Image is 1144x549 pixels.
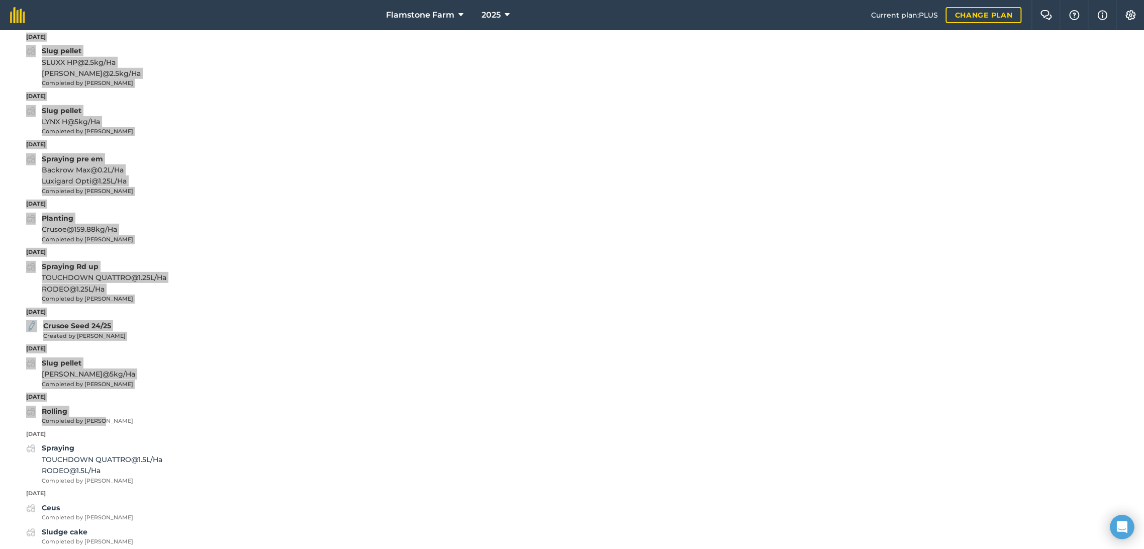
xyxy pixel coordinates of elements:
span: Crusoe @ 159.88 kg / Ha [42,224,133,235]
span: RODEO @ 1.5 L / Ha [42,465,162,476]
p: [DATE] [16,33,1128,42]
span: Completed by [PERSON_NAME] [42,295,166,304]
span: Completed by [PERSON_NAME] [42,513,133,522]
img: svg+xml;base64,PD94bWwgdmVyc2lvbj0iMS4wIiBlbmNvZGluZz0idXRmLTgiPz4KPCEtLSBHZW5lcmF0b3I6IEFkb2JlIE... [26,105,36,117]
span: Completed by [PERSON_NAME] [42,417,133,426]
span: 2025 [482,9,501,21]
strong: Spraying Rd up [42,262,99,271]
img: svg+xml;base64,PD94bWwgdmVyc2lvbj0iMS4wIiBlbmNvZGluZz0idXRmLTgiPz4KPCEtLSBHZW5lcmF0b3I6IEFkb2JlIE... [26,406,36,418]
span: TOUCHDOWN QUATTRO @ 1.5 L / Ha [42,454,162,465]
img: svg+xml;base64,PD94bWwgdmVyc2lvbj0iMS4wIiBlbmNvZGluZz0idXRmLTgiPz4KPCEtLSBHZW5lcmF0b3I6IEFkb2JlIE... [26,213,36,225]
a: Spraying pre emBackrow Max@0.2L/HaLuxigard Opti@1.25L/HaCompleted by [PERSON_NAME] [26,153,133,196]
strong: Slug pellet [42,46,81,55]
a: Slug pellet[PERSON_NAME]@5kg/HaCompleted by [PERSON_NAME] [26,357,135,389]
span: TOUCHDOWN QUATTRO @ 1.25 L / Ha [42,272,166,283]
a: Crusoe Seed 24/25Created by [PERSON_NAME] [26,320,126,340]
span: [PERSON_NAME] @ 2.5 kg / Ha [42,68,141,79]
img: svg+xml;base64,PD94bWwgdmVyc2lvbj0iMS4wIiBlbmNvZGluZz0idXRmLTgiPz4KPCEtLSBHZW5lcmF0b3I6IEFkb2JlIE... [26,442,36,454]
img: svg+xml;base64,PD94bWwgdmVyc2lvbj0iMS4wIiBlbmNvZGluZz0idXRmLTgiPz4KPCEtLSBHZW5lcmF0b3I6IEFkb2JlIE... [26,153,36,165]
img: Two speech bubbles overlapping with the left bubble in the forefront [1040,10,1052,20]
strong: Sludge cake [42,527,87,536]
strong: Rolling [42,407,67,416]
a: Slug pelletSLUXX HP@2.5kg/Ha[PERSON_NAME]@2.5kg/HaCompleted by [PERSON_NAME] [26,45,141,88]
span: Completed by [PERSON_NAME] [42,79,141,88]
img: svg+xml;base64,PD94bWwgdmVyc2lvbj0iMS4wIiBlbmNvZGluZz0idXRmLTgiPz4KPCEtLSBHZW5lcmF0b3I6IEFkb2JlIE... [26,526,36,538]
a: Slug pelletLYNX H@5kg/HaCompleted by [PERSON_NAME] [26,105,133,136]
p: [DATE] [16,489,1128,498]
strong: Slug pellet [42,106,81,115]
a: CeusCompleted by [PERSON_NAME] [26,502,133,522]
span: Completed by [PERSON_NAME] [42,187,133,196]
span: Flamstone Farm [386,9,454,21]
p: [DATE] [16,308,1128,317]
img: svg+xml;base64,PHN2ZyB4bWxucz0iaHR0cDovL3d3dy53My5vcmcvMjAwMC9zdmciIHdpZHRoPSIxNyIgaGVpZ2h0PSIxNy... [1097,9,1107,21]
strong: Planting [42,214,73,223]
p: [DATE] [16,393,1128,402]
span: [PERSON_NAME] @ 5 kg / Ha [42,369,135,380]
span: Current plan : PLUS [871,10,937,21]
strong: Spraying pre em [42,154,103,163]
p: [DATE] [16,344,1128,353]
img: svg+xml;base64,PD94bWwgdmVyc2lvbj0iMS4wIiBlbmNvZGluZz0idXRmLTgiPz4KPCEtLSBHZW5lcmF0b3I6IEFkb2JlIE... [26,261,36,273]
strong: Ceus [42,503,60,512]
img: svg+xml;base64,PD94bWwgdmVyc2lvbj0iMS4wIiBlbmNvZGluZz0idXRmLTgiPz4KPCEtLSBHZW5lcmF0b3I6IEFkb2JlIE... [26,502,36,514]
span: Created by [PERSON_NAME] [43,332,126,341]
span: Completed by [PERSON_NAME] [42,127,133,136]
strong: Spraying [42,443,74,452]
a: Change plan [945,7,1021,23]
span: SLUXX HP @ 2.5 kg / Ha [42,57,141,68]
span: Completed by [PERSON_NAME] [42,477,162,486]
a: RollingCompleted by [PERSON_NAME] [26,406,133,426]
p: [DATE] [16,92,1128,101]
p: [DATE] [16,200,1128,209]
img: svg+xml;base64,PD94bWwgdmVyc2lvbj0iMS4wIiBlbmNvZGluZz0idXRmLTgiPz4KPCEtLSBHZW5lcmF0b3I6IEFkb2JlIE... [26,320,37,332]
p: [DATE] [16,140,1128,149]
a: PlantingCrusoe@159.88kg/HaCompleted by [PERSON_NAME] [26,213,133,244]
strong: Crusoe Seed 24/25 [43,321,111,330]
a: SprayingTOUCHDOWN QUATTRO@1.5L/HaRODEO@1.5L/HaCompleted by [PERSON_NAME] [26,442,162,485]
span: Luxigard Opti @ 1.25 L / Ha [42,175,133,187]
p: [DATE] [16,430,1128,439]
img: A cog icon [1124,10,1136,20]
img: svg+xml;base64,PD94bWwgdmVyc2lvbj0iMS4wIiBlbmNvZGluZz0idXRmLTgiPz4KPCEtLSBHZW5lcmF0b3I6IEFkb2JlIE... [26,45,36,57]
span: RODEO @ 1.25 L / Ha [42,284,166,295]
span: Backrow Max @ 0.2 L / Ha [42,164,133,175]
p: [DATE] [16,248,1128,257]
span: LYNX H @ 5 kg / Ha [42,116,133,127]
img: fieldmargin Logo [10,7,25,23]
div: Open Intercom Messenger [1110,515,1134,539]
a: Sludge cakeCompleted by [PERSON_NAME] [26,526,133,546]
img: svg+xml;base64,PD94bWwgdmVyc2lvbj0iMS4wIiBlbmNvZGluZz0idXRmLTgiPz4KPCEtLSBHZW5lcmF0b3I6IEFkb2JlIE... [26,357,36,370]
span: Completed by [PERSON_NAME] [42,537,133,546]
span: Completed by [PERSON_NAME] [42,380,135,389]
a: Spraying Rd upTOUCHDOWN QUATTRO@1.25L/HaRODEO@1.25L/HaCompleted by [PERSON_NAME] [26,261,166,304]
span: Completed by [PERSON_NAME] [42,235,133,244]
strong: Slug pellet [42,358,81,368]
img: A question mark icon [1068,10,1080,20]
